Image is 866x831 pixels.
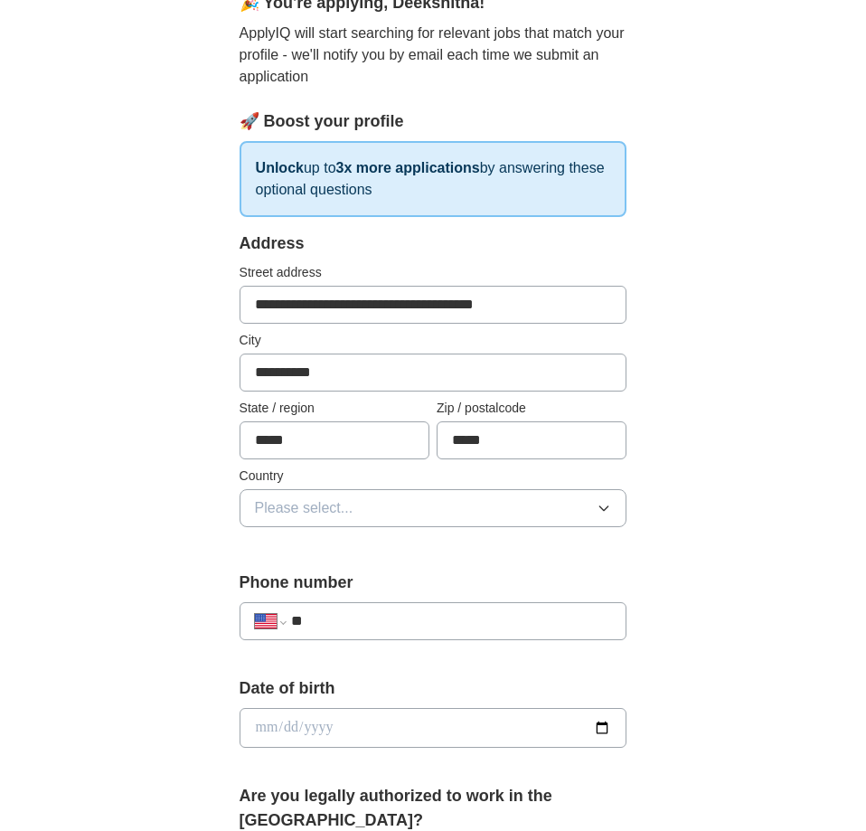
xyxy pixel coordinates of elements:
label: Date of birth [240,676,627,701]
button: Please select... [240,489,627,527]
label: State / region [240,399,429,418]
div: Address [240,231,627,256]
label: Phone number [240,571,627,595]
label: Zip / postalcode [437,399,626,418]
label: Street address [240,263,627,282]
p: ApplyIQ will start searching for relevant jobs that match your profile - we'll notify you by emai... [240,23,627,88]
strong: Unlock [256,160,304,175]
div: 🚀 Boost your profile [240,109,627,134]
label: Country [240,467,627,486]
strong: 3x more applications [336,160,480,175]
label: City [240,331,627,350]
p: up to by answering these optional questions [240,141,627,217]
span: Please select... [255,497,353,519]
